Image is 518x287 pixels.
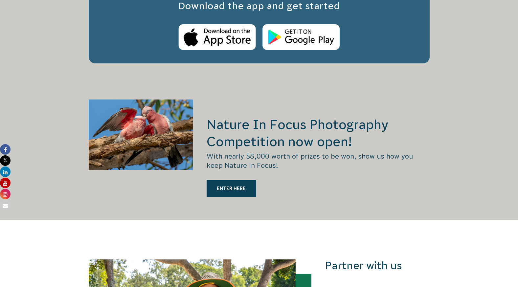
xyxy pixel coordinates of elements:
[207,116,429,150] h2: Nature In Focus Photography Competition now open!
[178,24,256,50] img: Apple Store Logo
[207,152,429,170] p: With nearly $8,000 worth of prizes to be won, show us how you keep Nature in Focus!
[262,24,340,50] img: Android Store Logo
[325,259,430,272] h3: Partner with us
[207,180,256,197] a: ENTER HERE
